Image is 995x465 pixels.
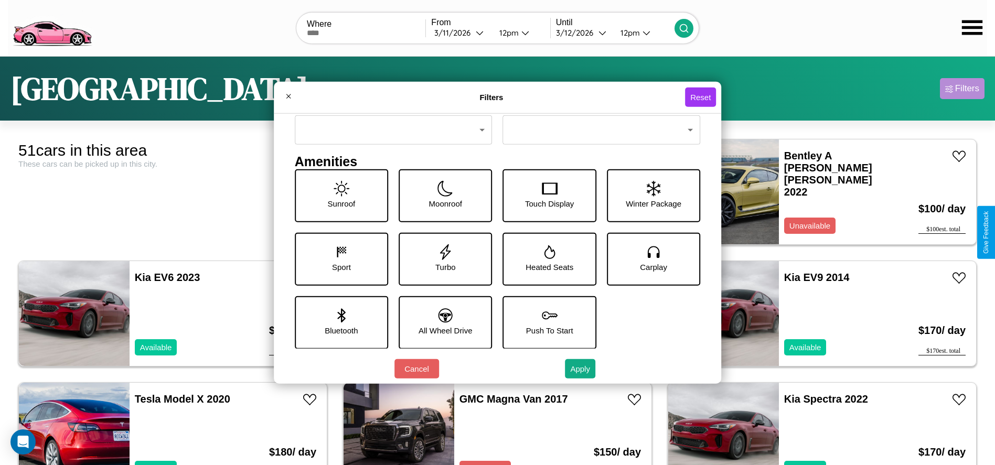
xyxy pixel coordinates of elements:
[295,100,493,115] h4: Fuel
[325,323,358,337] p: Bluetooth
[918,225,966,234] div: $ 100 est. total
[525,196,574,210] p: Touch Display
[10,429,36,455] div: Open Intercom Messenger
[955,83,979,94] div: Filters
[503,100,701,115] h4: Transmission
[612,27,675,38] button: 12pm
[940,78,985,99] button: Filters
[918,314,966,347] h3: $ 170 / day
[526,259,573,274] p: Heated Seats
[8,5,96,49] img: logo
[615,28,643,38] div: 12pm
[556,28,598,38] div: 3 / 12 / 2026
[784,150,872,198] a: Bentley A [PERSON_NAME] [PERSON_NAME] 2022
[135,393,230,405] a: Tesla Model X 2020
[419,323,473,337] p: All Wheel Drive
[434,28,476,38] div: 3 / 11 / 2026
[640,259,667,274] p: Carplay
[298,93,685,102] h4: Filters
[918,192,966,225] h3: $ 100 / day
[784,393,868,405] a: Kia Spectra 2022
[784,272,850,283] a: Kia EV9 2014
[491,27,550,38] button: 12pm
[135,272,200,283] a: Kia EV6 2023
[431,27,490,38] button: 3/11/2026
[332,259,351,274] p: Sport
[269,314,316,347] h3: $ 120 / day
[626,196,681,210] p: Winter Package
[269,347,316,355] div: $ 120 est. total
[789,219,830,233] p: Unavailable
[18,142,327,159] div: 51 cars in this area
[328,196,356,210] p: Sunroof
[394,359,439,379] button: Cancel
[435,259,456,274] p: Turbo
[789,340,821,354] p: Available
[18,159,327,168] div: These cars can be picked up in this city.
[307,19,425,29] label: Where
[918,347,966,355] div: $ 170 est. total
[982,211,990,254] div: Give Feedback
[459,393,568,405] a: GMC Magna Van 2017
[494,28,521,38] div: 12pm
[10,67,308,110] h1: [GEOGRAPHIC_DATA]
[526,323,573,337] p: Push To Start
[431,18,550,27] label: From
[295,154,701,169] h4: Amenities
[140,340,172,354] p: Available
[556,18,675,27] label: Until
[565,359,595,379] button: Apply
[685,88,716,107] button: Reset
[429,196,462,210] p: Moonroof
